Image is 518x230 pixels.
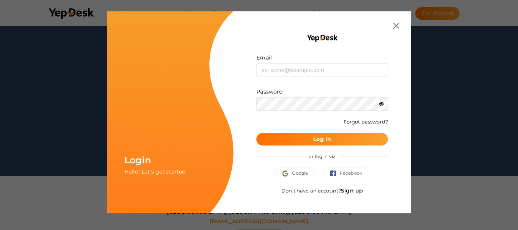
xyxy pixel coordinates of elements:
img: close.svg [393,23,399,29]
img: YEP_black_cropped.png [306,34,338,42]
span: Don't have an account? [281,188,363,194]
label: Email [256,54,272,61]
button: Facebook [323,167,369,179]
a: Sign up [341,187,363,194]
input: ex: some@example.com [256,63,388,77]
button: Log In [256,133,388,146]
button: Google [276,167,314,179]
span: or log in via [303,148,341,165]
label: Password [256,88,283,95]
span: Hello! Let's get started [124,168,185,175]
img: facebook.svg [330,171,340,177]
a: Forgot password? [344,119,388,125]
img: google.svg [282,171,292,177]
b: Log In [313,136,331,142]
span: Login [124,155,151,166]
